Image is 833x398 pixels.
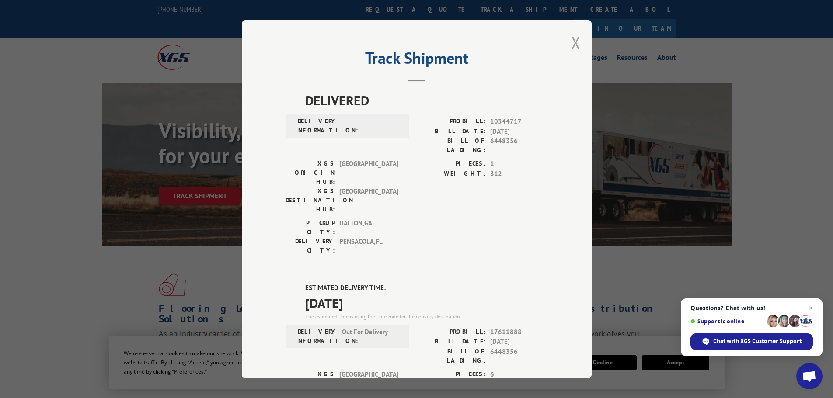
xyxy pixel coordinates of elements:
button: Close modal [571,31,581,54]
span: 6448356 [490,136,548,155]
span: Questions? Chat with us! [690,305,813,311]
span: DALTON , GA [339,218,398,237]
span: 1 [490,159,548,169]
div: The estimated time is using the time zone for the delivery destination. [305,312,548,320]
span: Chat with XGS Customer Support [713,337,802,345]
span: 17611888 [490,327,548,337]
h2: Track Shipment [286,52,548,69]
label: PICKUP CITY: [286,218,335,237]
span: [GEOGRAPHIC_DATA] [339,187,398,214]
span: 6 [490,369,548,379]
span: Out For Delivery [342,327,401,345]
label: XGS ORIGIN HUB: [286,369,335,397]
div: Chat with XGS Customer Support [690,333,813,350]
span: 6448356 [490,346,548,365]
label: BILL DATE: [417,337,486,347]
label: XGS ORIGIN HUB: [286,159,335,187]
label: WEIGHT: [417,169,486,179]
span: Support is online [690,318,764,325]
label: PROBILL: [417,327,486,337]
label: BILL OF LADING: [417,346,486,365]
span: [GEOGRAPHIC_DATA] [339,369,398,397]
div: Open chat [796,363,823,389]
span: [GEOGRAPHIC_DATA] [339,159,398,187]
label: PROBILL: [417,117,486,127]
label: BILL OF LADING: [417,136,486,155]
label: DELIVERY CITY: [286,237,335,255]
label: XGS DESTINATION HUB: [286,187,335,214]
label: ESTIMATED DELIVERY TIME: [305,283,548,293]
label: DELIVERY INFORMATION: [288,327,338,345]
span: [DATE] [490,337,548,347]
label: DELIVERY INFORMATION: [288,117,338,135]
span: 10344717 [490,117,548,127]
label: BILL DATE: [417,126,486,136]
span: 312 [490,169,548,179]
span: [DATE] [305,293,548,312]
span: DELIVERED [305,90,548,110]
span: Close chat [805,303,816,313]
span: [DATE] [490,126,548,136]
label: PIECES: [417,159,486,169]
span: PENSACOLA , FL [339,237,398,255]
label: PIECES: [417,369,486,379]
